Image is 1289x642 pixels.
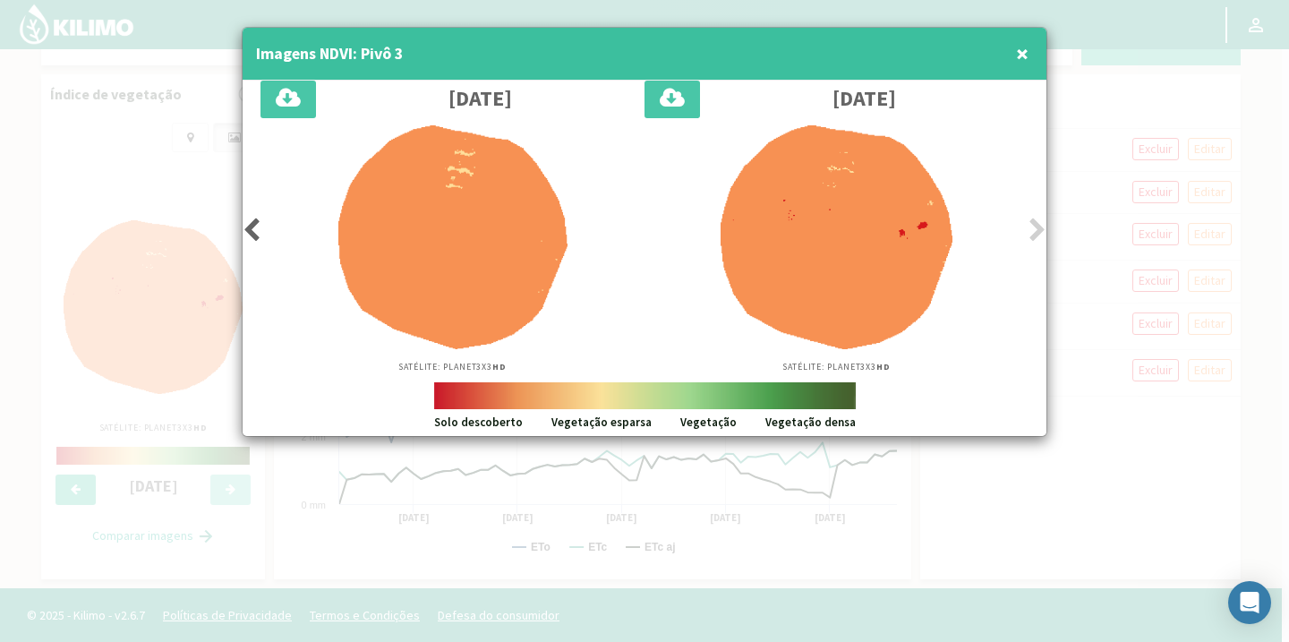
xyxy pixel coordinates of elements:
[256,41,404,66] h4: Imagens NDVI: Pivô 3
[1228,581,1271,624] div: Open Intercom Messenger
[551,414,652,432] p: Vegetação esparsa
[1012,36,1033,72] button: Close
[832,87,896,110] h3: [DATE]
[680,414,737,432] p: Vegetação
[476,361,507,372] span: 3X3
[398,360,507,373] p: Satélite: Planet
[860,361,891,372] span: 3X3
[448,87,512,110] h3: [DATE]
[1016,39,1029,68] span: ×
[876,361,891,372] b: HD
[492,361,507,372] b: HD
[782,360,891,373] p: Satélite: Planet
[434,414,523,432] p: Solo descoberto
[765,414,856,432] p: Vegetação densa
